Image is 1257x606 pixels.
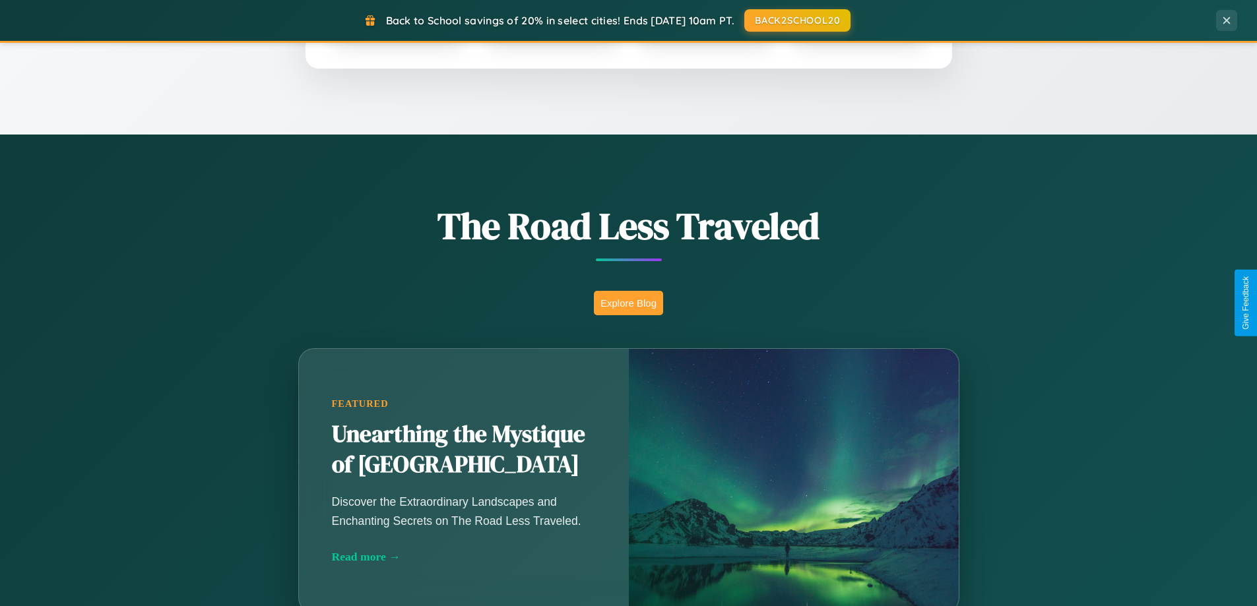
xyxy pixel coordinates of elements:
[1241,276,1250,330] div: Give Feedback
[594,291,663,315] button: Explore Blog
[386,14,734,27] span: Back to School savings of 20% in select cities! Ends [DATE] 10am PT.
[332,493,596,530] p: Discover the Extraordinary Landscapes and Enchanting Secrets on The Road Less Traveled.
[332,398,596,409] div: Featured
[332,550,596,564] div: Read more →
[744,9,851,32] button: BACK2SCHOOL20
[233,200,1025,251] h1: The Road Less Traveled
[332,419,596,480] h2: Unearthing the Mystique of [GEOGRAPHIC_DATA]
